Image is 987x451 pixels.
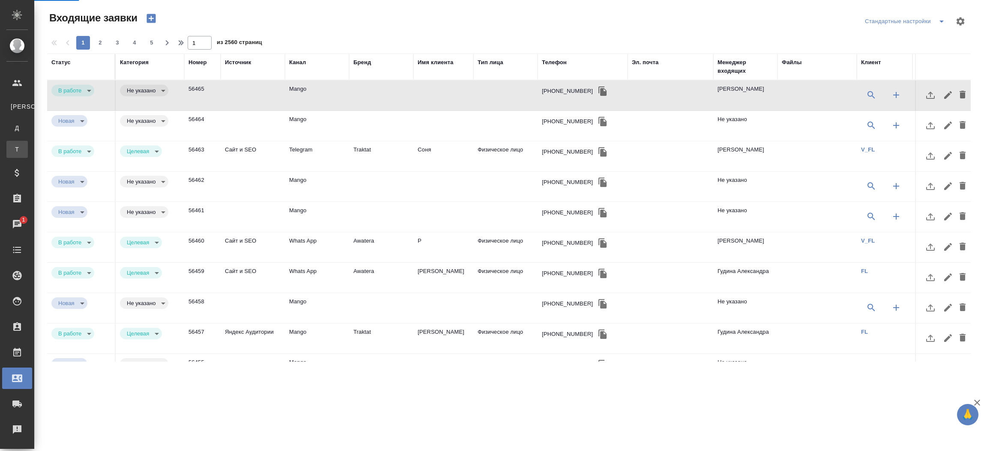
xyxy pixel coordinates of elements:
[886,206,906,227] button: Создать клиента
[120,85,168,96] div: В работе
[120,267,162,279] div: В работе
[713,80,778,110] td: [PERSON_NAME]
[56,208,77,216] button: Новая
[713,202,778,232] td: Не указано
[184,232,221,262] td: 56460
[413,263,473,293] td: [PERSON_NAME]
[596,176,609,189] button: Скопировать
[285,232,349,262] td: Whats App
[225,58,251,67] div: Источник
[184,263,221,293] td: 56459
[920,267,941,288] button: Загрузить файл
[184,323,221,353] td: 56457
[713,141,778,171] td: [PERSON_NAME]
[51,328,94,339] div: В работе
[413,232,473,262] td: P
[285,323,349,353] td: Mango
[473,232,538,262] td: Физическое лицо
[861,268,868,274] a: FL
[713,293,778,323] td: Не указано
[128,39,141,47] span: 4
[120,176,168,187] div: В работе
[920,297,941,318] button: Загрузить файл
[221,232,285,262] td: Сайт и SEO
[713,263,778,293] td: Гудина Александра
[542,87,593,95] div: [PHONE_NUMBER]
[124,239,152,246] button: Целевая
[861,358,882,379] button: Выбрать клиента
[941,206,955,227] button: Редактировать
[542,300,593,308] div: [PHONE_NUMBER]
[955,115,970,136] button: Удалить
[941,267,955,288] button: Редактировать
[596,85,609,98] button: Скопировать
[51,206,87,218] div: В работе
[56,239,84,246] button: В работе
[184,202,221,232] td: 56461
[413,141,473,171] td: Соня
[542,360,593,369] div: [PHONE_NUMBER]
[141,11,162,26] button: Создать
[861,115,882,136] button: Выбрать клиента
[713,111,778,141] td: Не указано
[920,328,941,348] button: Загрузить файл
[120,115,168,127] div: В работе
[886,85,906,105] button: Создать клиента
[632,58,658,67] div: Эл. почта
[221,263,285,293] td: Сайт и SEO
[285,354,349,384] td: Mango
[713,323,778,353] td: Гудина Александра
[941,145,955,166] button: Редактировать
[920,145,941,166] button: Загрузить файл
[124,330,152,337] button: Целевая
[349,323,413,353] td: Traktat
[861,297,882,318] button: Выбрать клиента
[51,237,94,248] div: В работе
[955,206,970,227] button: Удалить
[542,178,593,187] div: [PHONE_NUMBER]
[56,148,84,155] button: В работе
[941,358,955,379] button: Редактировать
[886,358,906,379] button: Создать клиента
[93,39,107,47] span: 2
[920,115,941,136] button: Загрузить файл
[56,269,84,276] button: В работе
[145,36,159,50] button: 5
[861,58,881,67] div: Клиент
[51,58,71,67] div: Статус
[111,39,124,47] span: 3
[542,330,593,338] div: [PHONE_NUMBER]
[184,293,221,323] td: 56458
[861,206,882,227] button: Выбрать клиента
[120,237,162,248] div: В работе
[941,85,955,105] button: Редактировать
[11,102,24,111] span: [PERSON_NAME]
[861,237,875,244] a: V_FL
[596,237,609,249] button: Скопировать
[920,176,941,196] button: Загрузить файл
[289,58,306,67] div: Канал
[473,323,538,353] td: Физическое лицо
[863,15,950,28] div: split button
[285,202,349,232] td: Mango
[285,263,349,293] td: Whats App
[542,117,593,126] div: [PHONE_NUMBER]
[51,297,87,309] div: В работе
[418,58,453,67] div: Имя клиента
[188,58,207,67] div: Номер
[285,80,349,110] td: Mango
[861,146,875,153] a: V_FL
[124,117,158,125] button: Не указано
[285,141,349,171] td: Telegram
[120,297,168,309] div: В работе
[920,358,941,379] button: Загрузить файл
[950,11,971,32] span: Настроить таблицу
[349,232,413,262] td: Awatera
[542,58,567,67] div: Телефон
[47,11,138,25] span: Входящие заявки
[718,58,773,75] div: Менеджер входящих
[349,263,413,293] td: Awatera
[120,328,162,339] div: В работе
[941,328,955,348] button: Редактировать
[6,98,28,115] a: [PERSON_NAME]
